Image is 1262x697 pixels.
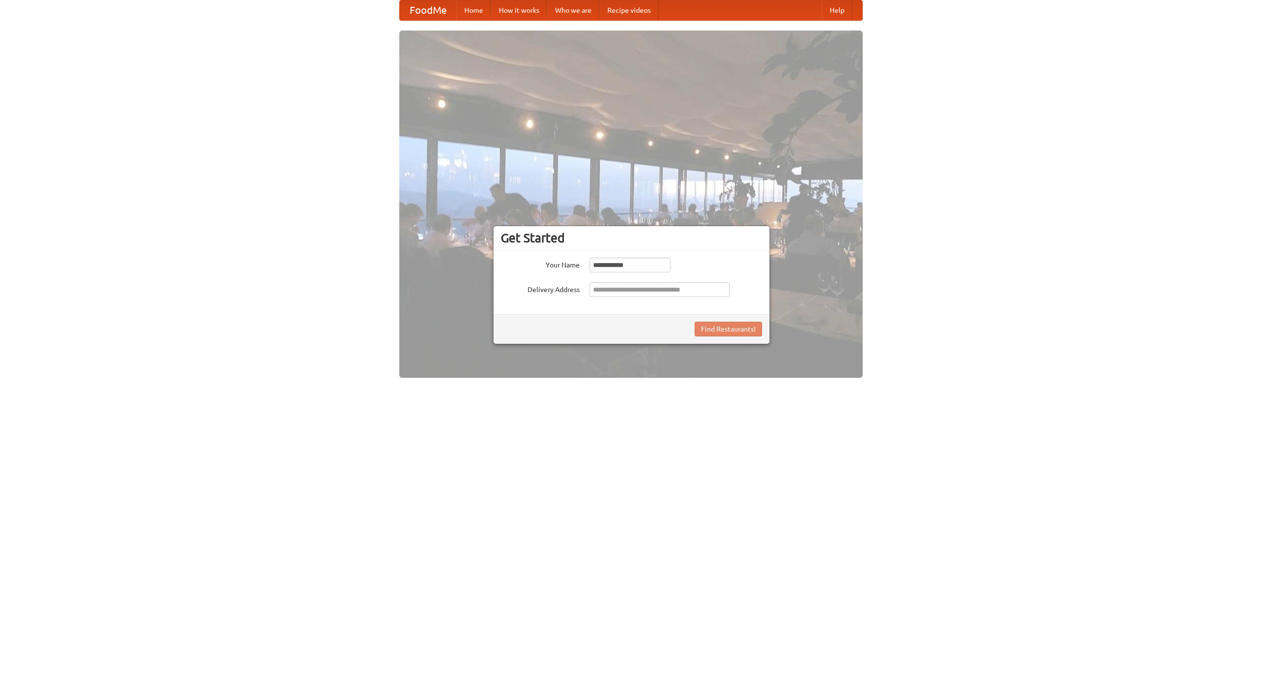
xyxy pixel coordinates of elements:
a: Home [456,0,491,20]
a: Help [822,0,852,20]
a: How it works [491,0,547,20]
a: Who we are [547,0,599,20]
a: FoodMe [400,0,456,20]
button: Find Restaurants! [695,322,762,336]
h3: Get Started [501,231,762,245]
label: Delivery Address [501,282,580,295]
label: Your Name [501,258,580,270]
a: Recipe videos [599,0,659,20]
